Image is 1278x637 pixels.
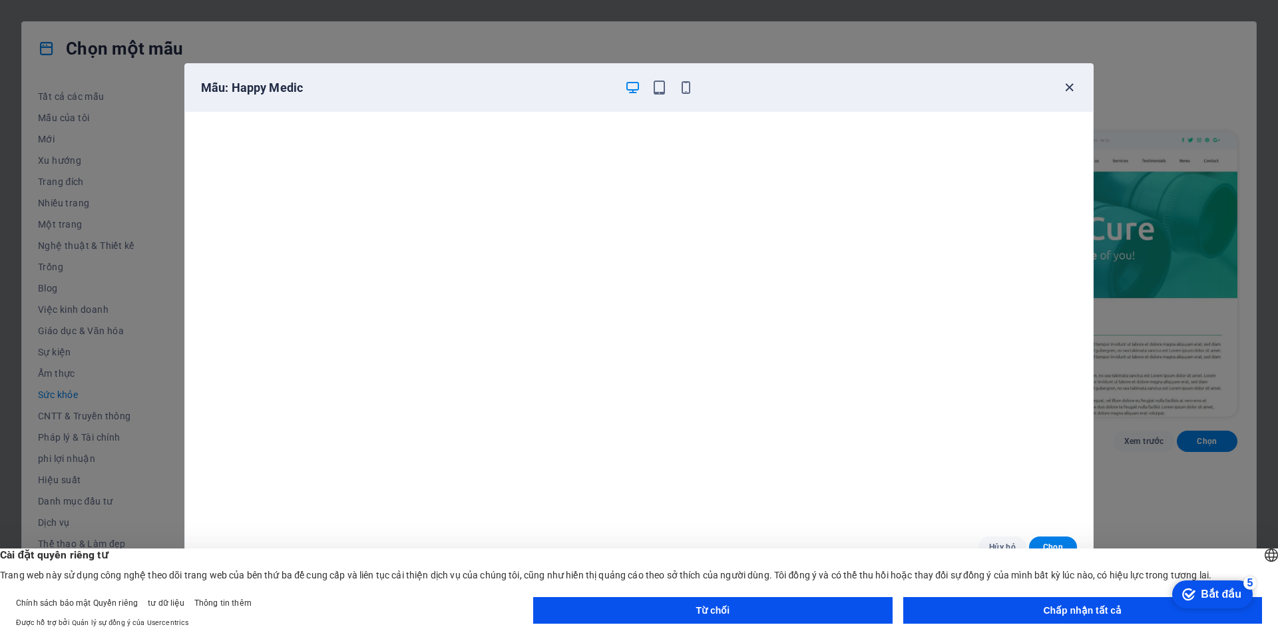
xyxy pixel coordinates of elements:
font: Mẫu: Happy Medic [201,81,303,95]
font: 5 [103,3,108,15]
font: Chọn [1043,542,1063,552]
button: Hủy bỏ [978,536,1026,558]
div: Bắt đầu Còn 5 mục, hoàn thành 0% [27,7,108,35]
font: Bắt đầu [56,15,97,27]
button: Chọn [1029,536,1077,558]
font: Hủy bỏ [989,542,1016,552]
